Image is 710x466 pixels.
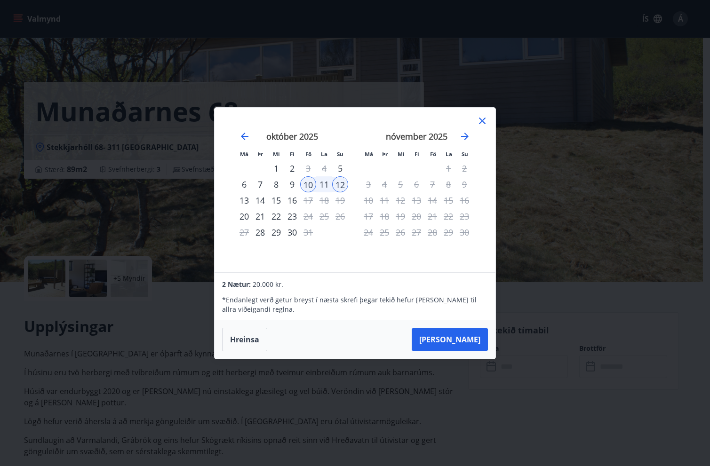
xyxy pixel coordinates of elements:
[456,224,472,240] td: Not available. sunnudagur, 30. nóvember 2025
[268,208,284,224] div: 22
[456,160,472,176] td: Not available. sunnudagur, 2. nóvember 2025
[360,192,376,208] td: Not available. mánudagur, 10. nóvember 2025
[392,176,408,192] td: Not available. miðvikudagur, 5. nóvember 2025
[252,176,268,192] div: 7
[430,150,436,158] small: Fö
[300,192,316,208] td: Choose föstudagur, 17. október 2025 as your check-in date. It’s available.
[440,160,456,176] td: Not available. laugardagur, 1. nóvember 2025
[456,208,472,224] td: Not available. sunnudagur, 23. nóvember 2025
[290,150,295,158] small: Fi
[392,208,408,224] td: Not available. miðvikudagur, 19. nóvember 2025
[321,150,327,158] small: La
[440,224,456,240] td: Not available. laugardagur, 29. nóvember 2025
[268,208,284,224] td: Choose miðvikudagur, 22. október 2025 as your check-in date. It’s available.
[268,224,284,240] td: Choose miðvikudagur, 29. október 2025 as your check-in date. It’s available.
[268,224,284,240] div: 29
[424,192,440,208] td: Not available. föstudagur, 14. nóvember 2025
[462,150,468,158] small: Su
[337,150,343,158] small: Su
[268,192,284,208] td: Choose miðvikudagur, 15. október 2025 as your check-in date. It’s available.
[252,224,268,240] div: Aðeins innritun í boði
[222,295,487,314] p: * Endanlegt verð getur breyst í næsta skrefi þegar tekið hefur [PERSON_NAME] til allra viðeigandi...
[284,192,300,208] div: 16
[284,192,300,208] td: Choose fimmtudagur, 16. október 2025 as your check-in date. It’s available.
[456,192,472,208] td: Not available. sunnudagur, 16. nóvember 2025
[316,176,332,192] td: Selected. laugardagur, 11. október 2025
[284,208,300,224] td: Choose fimmtudagur, 23. október 2025 as your check-in date. It’s available.
[412,328,488,351] button: [PERSON_NAME]
[440,192,456,208] td: Not available. laugardagur, 15. nóvember 2025
[332,192,348,208] td: Not available. sunnudagur, 19. október 2025
[252,208,268,224] div: 21
[408,176,424,192] td: Not available. fimmtudagur, 6. nóvember 2025
[376,208,392,224] td: Not available. þriðjudagur, 18. nóvember 2025
[300,160,316,176] td: Choose föstudagur, 3. október 2025 as your check-in date. It’s available.
[408,208,424,224] td: Not available. fimmtudagur, 20. nóvember 2025
[240,150,248,158] small: Má
[360,176,376,192] td: Not available. mánudagur, 3. nóvember 2025
[284,224,300,240] td: Choose fimmtudagur, 30. október 2025 as your check-in date. It’s available.
[284,176,300,192] div: 9
[300,176,316,192] div: 10
[408,192,424,208] td: Not available. fimmtudagur, 13. nóvember 2025
[236,224,252,240] td: Not available. mánudagur, 27. október 2025
[316,192,332,208] td: Not available. laugardagur, 18. október 2025
[392,192,408,208] td: Not available. miðvikudagur, 12. nóvember 2025
[376,192,392,208] td: Not available. þriðjudagur, 11. nóvember 2025
[459,131,471,142] div: Move forward to switch to the next month.
[300,160,316,176] div: Aðeins útritun í boði
[252,192,268,208] td: Choose þriðjudagur, 14. október 2025 as your check-in date. It’s available.
[386,131,447,142] strong: nóvember 2025
[252,176,268,192] td: Choose þriðjudagur, 7. október 2025 as your check-in date. It’s available.
[446,150,452,158] small: La
[456,176,472,192] td: Not available. sunnudagur, 9. nóvember 2025
[424,208,440,224] td: Not available. föstudagur, 21. nóvember 2025
[252,208,268,224] td: Choose þriðjudagur, 21. október 2025 as your check-in date. It’s available.
[332,160,348,176] td: Choose sunnudagur, 5. október 2025 as your check-in date. It’s available.
[268,160,284,176] div: 1
[440,176,456,192] td: Not available. laugardagur, 8. nóvember 2025
[300,224,316,240] div: Aðeins útritun í boði
[284,160,300,176] td: Choose fimmtudagur, 2. október 2025 as your check-in date. It’s available.
[268,192,284,208] div: 15
[239,131,250,142] div: Move backward to switch to the previous month.
[236,208,252,224] td: Choose mánudagur, 20. október 2025 as your check-in date. It’s available.
[424,176,440,192] td: Not available. föstudagur, 7. nóvember 2025
[392,224,408,240] td: Not available. miðvikudagur, 26. nóvember 2025
[236,192,252,208] td: Choose mánudagur, 13. október 2025 as your check-in date. It’s available.
[408,224,424,240] td: Not available. fimmtudagur, 27. nóvember 2025
[222,280,251,289] span: 2 Nætur:
[300,224,316,240] td: Choose föstudagur, 31. október 2025 as your check-in date. It’s available.
[236,192,252,208] div: 13
[266,131,318,142] strong: október 2025
[376,224,392,240] td: Not available. þriðjudagur, 25. nóvember 2025
[236,208,252,224] div: Aðeins innritun í boði
[252,192,268,208] div: 14
[300,176,316,192] td: Selected as start date. föstudagur, 10. október 2025
[332,176,348,192] div: 12
[424,224,440,240] td: Not available. föstudagur, 28. nóvember 2025
[332,176,348,192] td: Selected as end date. sunnudagur, 12. október 2025
[284,176,300,192] td: Choose fimmtudagur, 9. október 2025 as your check-in date. It’s available.
[360,208,376,224] td: Not available. mánudagur, 17. nóvember 2025
[236,176,252,192] div: 6
[332,208,348,224] td: Not available. sunnudagur, 26. október 2025
[226,119,484,261] div: Calendar
[284,160,300,176] div: 2
[284,224,300,240] div: 30
[253,280,283,289] span: 20.000 kr.
[398,150,405,158] small: Mi
[316,176,332,192] div: 11
[222,328,267,351] button: Hreinsa
[316,208,332,224] td: Not available. laugardagur, 25. október 2025
[440,208,456,224] td: Not available. laugardagur, 22. nóvember 2025
[300,192,316,208] div: Aðeins útritun í boði
[376,176,392,192] td: Not available. þriðjudagur, 4. nóvember 2025
[332,160,348,176] div: Aðeins innritun í boði
[236,176,252,192] td: Choose mánudagur, 6. október 2025 as your check-in date. It’s available.
[257,150,263,158] small: Þr
[305,150,311,158] small: Fö
[300,208,316,224] div: Aðeins útritun í boði
[268,176,284,192] div: 8
[273,150,280,158] small: Mi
